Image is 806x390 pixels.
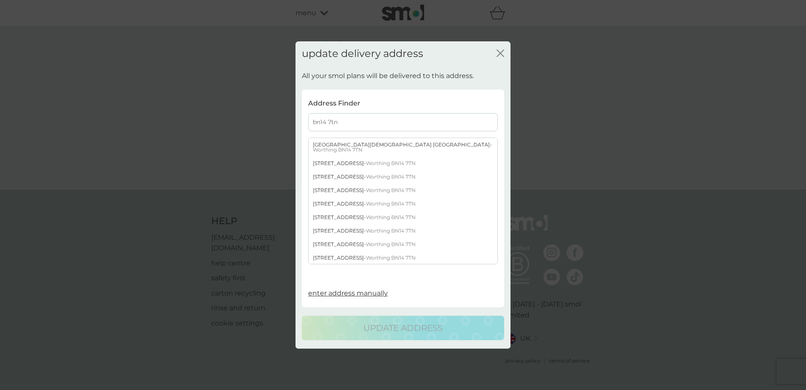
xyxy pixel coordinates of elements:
span: Worthing BN14 7TN [366,214,416,220]
button: close [497,49,504,58]
div: [STREET_ADDRESS] - [309,211,497,224]
div: [STREET_ADDRESS] - [309,251,497,265]
span: enter address manually [308,289,388,297]
p: Address Finder [308,98,360,109]
div: [STREET_ADDRESS] - [309,238,497,251]
span: Worthing BN14 7TN [366,200,416,207]
p: update address [363,321,443,335]
div: [STREET_ADDRESS] - [309,197,497,211]
div: [STREET_ADDRESS] - [309,170,497,184]
span: Worthing BN14 7TN [366,173,416,180]
span: Worthing BN14 7TN [366,160,416,166]
div: [GEOGRAPHIC_DATA][DEMOGRAPHIC_DATA] [GEOGRAPHIC_DATA] - [309,138,497,157]
h2: update delivery address [302,48,423,60]
div: [STREET_ADDRESS] - [309,224,497,238]
span: Worthing BN14 7TN [366,227,416,234]
span: Worthing BN14 7TN [366,241,416,247]
button: enter address manually [308,288,388,299]
span: Worthing BN14 7TN [313,146,363,153]
button: update address [302,316,504,340]
span: Worthing BN14 7TN [366,255,416,261]
div: [STREET_ADDRESS] - [309,184,497,197]
p: All your smol plans will be delivered to this address. [302,70,474,81]
span: Worthing BN14 7TN [366,187,416,193]
div: [STREET_ADDRESS] - [309,157,497,170]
